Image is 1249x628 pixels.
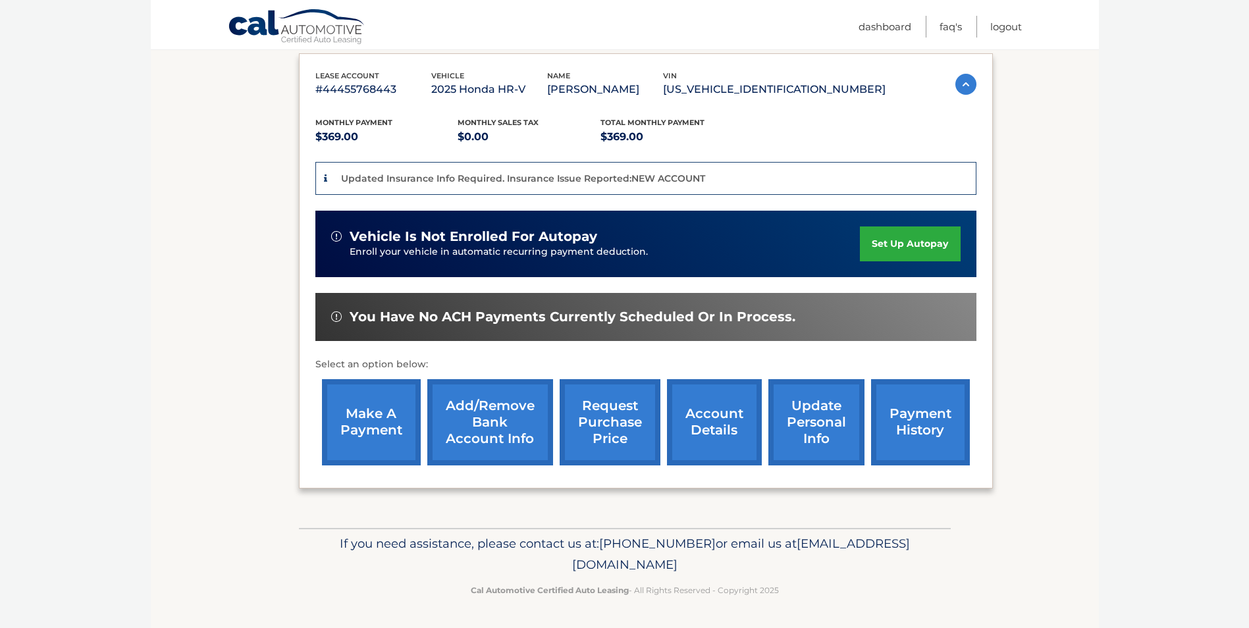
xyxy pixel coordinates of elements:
[940,16,962,38] a: FAQ's
[315,128,458,146] p: $369.00
[350,309,795,325] span: You have no ACH payments currently scheduled or in process.
[341,172,705,184] p: Updated Insurance Info Required. Insurance Issue Reported:NEW ACCOUNT
[990,16,1022,38] a: Logout
[859,16,911,38] a: Dashboard
[307,583,942,597] p: - All Rights Reserved - Copyright 2025
[547,80,663,99] p: [PERSON_NAME]
[768,379,864,465] a: update personal info
[315,80,431,99] p: #44455768443
[871,379,970,465] a: payment history
[431,71,464,80] span: vehicle
[663,71,677,80] span: vin
[331,311,342,322] img: alert-white.svg
[667,379,762,465] a: account details
[458,118,539,127] span: Monthly sales Tax
[331,231,342,242] img: alert-white.svg
[315,71,379,80] span: lease account
[599,536,716,551] span: [PHONE_NUMBER]
[547,71,570,80] span: name
[427,379,553,465] a: Add/Remove bank account info
[860,226,960,261] a: set up autopay
[663,80,886,99] p: [US_VEHICLE_IDENTIFICATION_NUMBER]
[228,9,366,47] a: Cal Automotive
[307,533,942,575] p: If you need assistance, please contact us at: or email us at
[350,245,861,259] p: Enroll your vehicle in automatic recurring payment deduction.
[600,128,743,146] p: $369.00
[560,379,660,465] a: request purchase price
[471,585,629,595] strong: Cal Automotive Certified Auto Leasing
[350,228,597,245] span: vehicle is not enrolled for autopay
[458,128,600,146] p: $0.00
[955,74,976,95] img: accordion-active.svg
[315,118,392,127] span: Monthly Payment
[431,80,547,99] p: 2025 Honda HR-V
[600,118,704,127] span: Total Monthly Payment
[322,379,421,465] a: make a payment
[315,357,976,373] p: Select an option below:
